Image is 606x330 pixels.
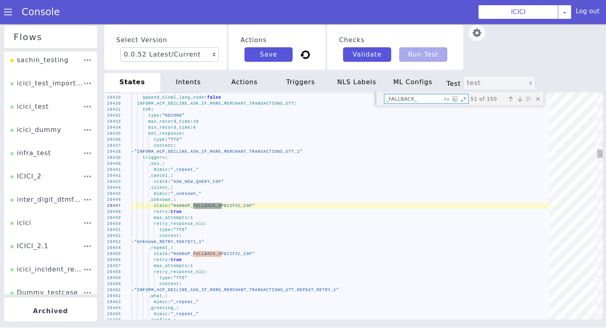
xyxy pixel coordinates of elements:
div: 29441 [105,125,123,133]
span: "RECORD" [169,78,192,85]
div: 51 of 150 [476,89,513,103]
button: ICICI [478,5,558,19]
span: "_repeat_" [157,276,186,283]
span: "TTS" [172,102,186,108]
span: _oos_ [150,124,165,130]
span: : [158,71,162,76]
span: : [187,98,190,103]
button: Validate [354,30,404,50]
span: content [158,107,178,113]
div: 29454 [98,203,115,211]
span: NS_UTT [285,77,302,83]
span: _silent_ [148,148,171,155]
div: 29462 [93,251,110,258]
span: append_nlsml_lang_code [151,58,213,69]
div: ICICI_2.1 [4,190,43,209]
div: 29439 [107,113,124,121]
div: 29449 [101,173,118,180]
span: triggers [145,118,168,125]
span: ONS_UTT_REPEAT_RETRY_1" [263,263,327,273]
span: "TTS" [169,193,183,198]
span: mimic [141,275,155,280]
span: retry [146,221,160,226]
span: : [169,247,172,252]
span: "_repeat_" [158,264,187,271]
div: 29436 [109,95,126,103]
span: "INFORM_ACP_DECLINE_ASK_IF_MORE_MERCHANT_TRANSACTI [137,111,277,130]
span: max_attempts [145,227,180,234]
span: "TTS" [164,241,178,246]
span: : [168,144,171,149]
div: ICICI_2 [11,120,43,139]
a: Console [12,6,69,18]
span: IVR [150,70,159,75]
div: states [114,32,172,57]
span: "ASK_NEW_QUERY_COF" [171,145,224,154]
div: 29445 [103,149,120,157]
span: : [172,163,175,168]
span: false [216,65,230,70]
span: : [154,258,157,263]
div: 29443 [104,137,121,145]
div: 29446 [103,155,120,163]
div: 29458 [95,227,113,235]
div: Next match (Enter) [522,95,531,104]
label: Checks [352,16,465,41]
span: max_attempts [150,179,184,186]
span: : [164,126,167,131]
span: bot_response [153,95,187,102]
span: : [161,240,164,245]
span: : [196,87,200,91]
span: "HANGUP_FALLBACK_SPECIFIC_COF" [168,168,252,181]
span: "_repeat_" [172,133,200,140]
span: INFORM_ACP_DECLINE_ASK_IF_MORE_MERCHANT_TRANSACTIO [145,63,285,82]
div: Match Case (⌥⌘C) [449,88,458,97]
div: 29432 [111,71,128,79]
span: : [195,238,198,243]
span: : [196,93,199,97]
span: "Unknown_RETRY_5067871_1" [128,201,198,213]
span: : [200,190,203,195]
div: inter_digit_dtmf_wait_test [8,144,82,166]
span: : [174,199,177,204]
span: - [125,200,129,205]
span: - [121,248,124,253]
span: mimic [155,131,170,136]
div: 29460 [94,239,111,246]
div: intents [170,37,227,62]
div: 29433 [111,77,128,85]
span: state [151,167,166,172]
span: : [166,78,170,83]
span: : [160,283,163,287]
div: 29450 [100,179,117,186]
div: triggers [281,49,339,74]
span: _what_ [137,256,154,262]
div: Match Whole Word (⌥⌘W) [458,89,467,97]
div: Use Regular Expression (⌥⌘R) [466,90,475,99]
div: 29430 [112,59,129,67]
div: 29434 [110,83,127,91]
span: "HANGUP_FALLBACK_SPECIFIC_COF" [164,217,248,229]
span: : [166,168,169,173]
div: 29455 [97,209,114,217]
span: : [171,139,174,144]
div: infra_test [13,97,55,117]
span: : [184,182,187,187]
span: 1 [182,230,185,235]
span: : [164,271,167,275]
span: : [164,211,167,215]
div: 29464 [92,263,109,270]
div: 29452 [99,191,116,198]
span: : [169,132,172,137]
span: Test [455,73,472,82]
span: _repeat_ [141,208,164,215]
span: "_unknown_" [170,156,201,164]
span: max_record_time [154,83,197,91]
div: 29459 [95,233,112,241]
div: icici_dummy [16,74,68,95]
span: 10 [199,87,205,92]
span: retry [151,173,165,178]
span: state [147,215,161,220]
div: 29451 [99,185,117,192]
div: Close (Escape) [540,97,549,106]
